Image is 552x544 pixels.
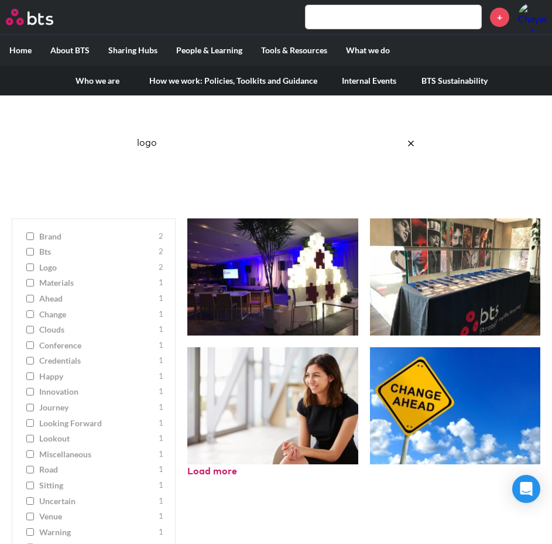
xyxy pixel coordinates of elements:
span: change [39,309,156,320]
label: Sharing Hubs [99,35,167,66]
span: ahead [39,293,156,304]
label: What we do [337,35,399,66]
span: clouds [39,324,156,336]
img: Chayanun Techaworawitayakoon [518,3,546,31]
a: Profile [518,3,546,31]
input: venue 1 [26,512,34,521]
span: venue [39,511,156,522]
button: Load more [187,465,237,478]
span: journey [39,402,156,413]
input: clouds 1 [26,326,34,334]
span: credentials [39,355,156,367]
span: 1 [159,495,163,507]
input: journey 1 [26,403,34,412]
input: lookout 1 [26,434,34,443]
input: warning 1 [26,528,34,536]
input: miscellaneous 1 [26,450,34,459]
span: 1 [159,464,163,475]
span: 2 [159,246,163,258]
label: Tools & Resources [252,35,337,66]
span: uncertain [39,495,156,507]
span: 1 [159,340,163,351]
span: 1 [159,418,163,429]
input: bts 2 [26,248,34,256]
input: credentials 1 [26,357,34,365]
input: change 1 [26,310,34,319]
span: miscellaneous [39,449,156,460]
img: BTS Logo [6,9,53,25]
span: happy [39,371,156,382]
span: 2 [159,231,163,242]
p: Best reusable photos in one place [118,103,434,116]
input: sitting 1 [26,481,34,490]
span: 1 [159,324,163,336]
input: conference 1 [26,341,34,350]
span: 1 [159,511,163,522]
span: 2 [159,262,163,273]
div: Open Intercom Messenger [512,475,540,503]
a: Go home [6,9,75,25]
input: Materials 1 [26,279,34,287]
label: People & Learning [167,35,252,66]
input: innovation 1 [26,388,34,396]
span: 1 [159,309,163,320]
input: Search here… [130,128,423,159]
span: bts [39,246,156,258]
button: Clear the search query. [399,128,423,159]
span: sitting [39,480,156,491]
span: warning [39,526,156,538]
span: looking forward [39,418,156,429]
span: 1 [159,293,163,304]
span: road [39,464,156,475]
input: brand 2 [26,232,34,241]
a: Ask a Question/Provide Feedback [208,171,344,182]
span: 1 [159,386,163,398]
input: looking forward 1 [26,419,34,427]
input: uncertain 1 [26,497,34,505]
input: logo 2 [26,264,34,272]
span: brand [39,231,156,242]
span: innovation [39,386,156,398]
span: 1 [159,433,163,444]
span: 1 [159,371,163,382]
input: road 1 [26,466,34,474]
span: 1 [159,526,163,538]
span: 1 [159,449,163,460]
span: 1 [159,480,163,491]
input: ahead 1 [26,295,34,303]
span: conference [39,340,156,351]
span: 1 [159,355,163,367]
span: logo [39,262,156,273]
span: Materials [39,277,156,289]
span: 1 [159,402,163,413]
input: happy 1 [26,372,34,381]
label: About BTS [41,35,99,66]
a: + [490,8,509,27]
span: 1 [159,277,163,289]
span: lookout [39,433,156,444]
